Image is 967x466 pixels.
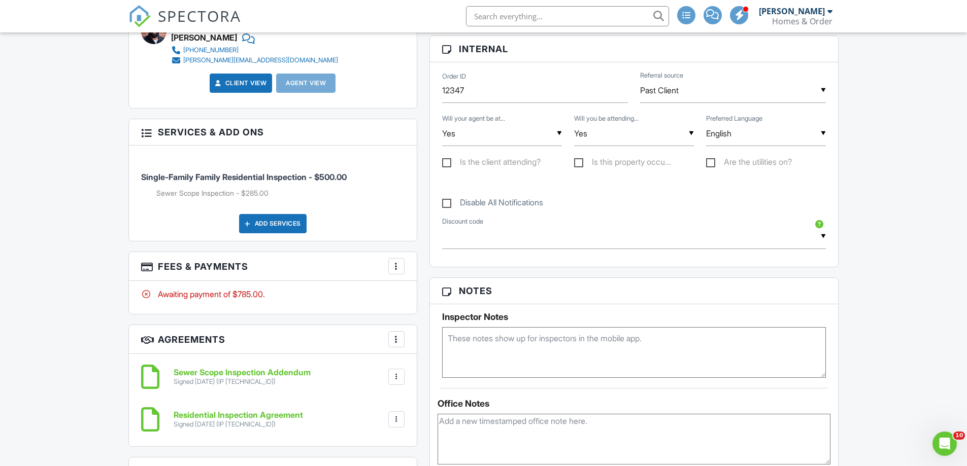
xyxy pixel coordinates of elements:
[158,5,241,26] span: SPECTORA
[953,432,965,440] span: 10
[759,6,825,16] div: [PERSON_NAME]
[706,114,762,123] label: Preferred Language
[430,278,839,304] h3: Notes
[239,214,307,233] div: Add Services
[706,157,792,170] label: Are the utilities on?
[156,188,405,198] li: Add on: Sewer Scope Inspection
[466,6,669,26] input: Search everything...
[174,368,311,386] a: Sewer Scope Inspection Addendum Signed [DATE] (IP [TECHNICAL_ID])
[430,36,839,62] h3: Internal
[141,172,347,182] span: Single-Family Family Residential Inspection - $500.00
[129,252,417,281] h3: Fees & Payments
[442,157,541,170] label: Is the client attending?
[171,45,338,55] a: [PHONE_NUMBER]
[442,198,543,210] label: Disable All Notifications
[174,378,311,386] div: Signed [DATE] (IP [TECHNICAL_ID])
[932,432,957,456] iframe: Intercom live chat
[574,157,671,170] label: Is this property occupied?
[442,114,505,123] label: Will your agent be attending the inspection?
[442,72,466,81] label: Order ID
[438,399,831,409] div: Office Notes
[128,5,151,27] img: The Best Home Inspection Software - Spectora
[772,16,832,26] div: Homes & Order
[129,325,417,354] h3: Agreements
[640,71,683,80] label: Referral source
[174,368,311,377] h6: Sewer Scope Inspection Addendum
[141,153,405,206] li: Service: Single-Family Family Residential Inspection
[442,217,483,226] label: Discount code
[574,114,639,123] label: Will you be attending the inspection?
[183,56,338,64] div: [PERSON_NAME][EMAIL_ADDRESS][DOMAIN_NAME]
[174,411,303,428] a: Residential Inspection Agreement Signed [DATE] (IP [TECHNICAL_ID])
[128,14,241,35] a: SPECTORA
[183,46,239,54] div: [PHONE_NUMBER]
[129,119,417,146] h3: Services & Add ons
[141,289,405,300] div: Awaiting payment of $785.00.
[174,420,303,428] div: Signed [DATE] (IP [TECHNICAL_ID])
[213,78,267,88] a: Client View
[174,411,303,420] h6: Residential Inspection Agreement
[442,312,826,322] h5: Inspector Notes
[171,55,338,65] a: [PERSON_NAME][EMAIL_ADDRESS][DOMAIN_NAME]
